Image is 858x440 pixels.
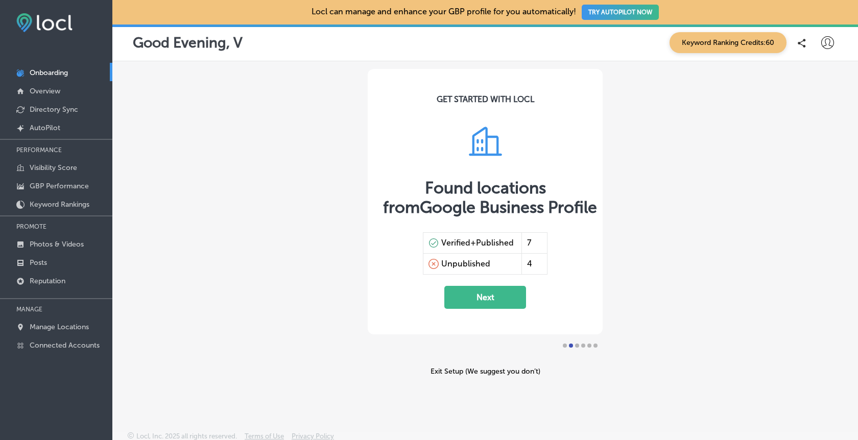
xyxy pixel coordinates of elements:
div: Unpublished [441,259,490,269]
button: Next [444,286,526,309]
p: Photos & Videos [30,240,84,249]
div: Found locations from [383,178,587,217]
span: Google Business Profile [420,198,597,217]
img: fda3e92497d09a02dc62c9cd864e3231.png [16,13,73,32]
p: Keyword Rankings [30,200,89,209]
button: TRY AUTOPILOT NOW [582,5,659,20]
div: GET STARTED WITH LOCL [437,94,534,104]
p: Onboarding [30,68,68,77]
div: 7 [521,233,547,253]
p: GBP Performance [30,182,89,190]
p: Manage Locations [30,323,89,331]
div: Verified+Published [441,238,514,248]
p: Good Evening, V [133,34,243,51]
p: Visibility Score [30,163,77,172]
p: AutoPilot [30,124,60,132]
p: Locl, Inc. 2025 all rights reserved. [136,432,237,440]
p: Directory Sync [30,105,78,114]
div: Exit Setup (We suggest you don’t) [368,367,603,376]
p: Overview [30,87,60,95]
p: Reputation [30,277,65,285]
p: Posts [30,258,47,267]
div: 4 [521,254,547,274]
p: Connected Accounts [30,341,100,350]
span: Keyword Ranking Credits: 60 [670,32,786,53]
